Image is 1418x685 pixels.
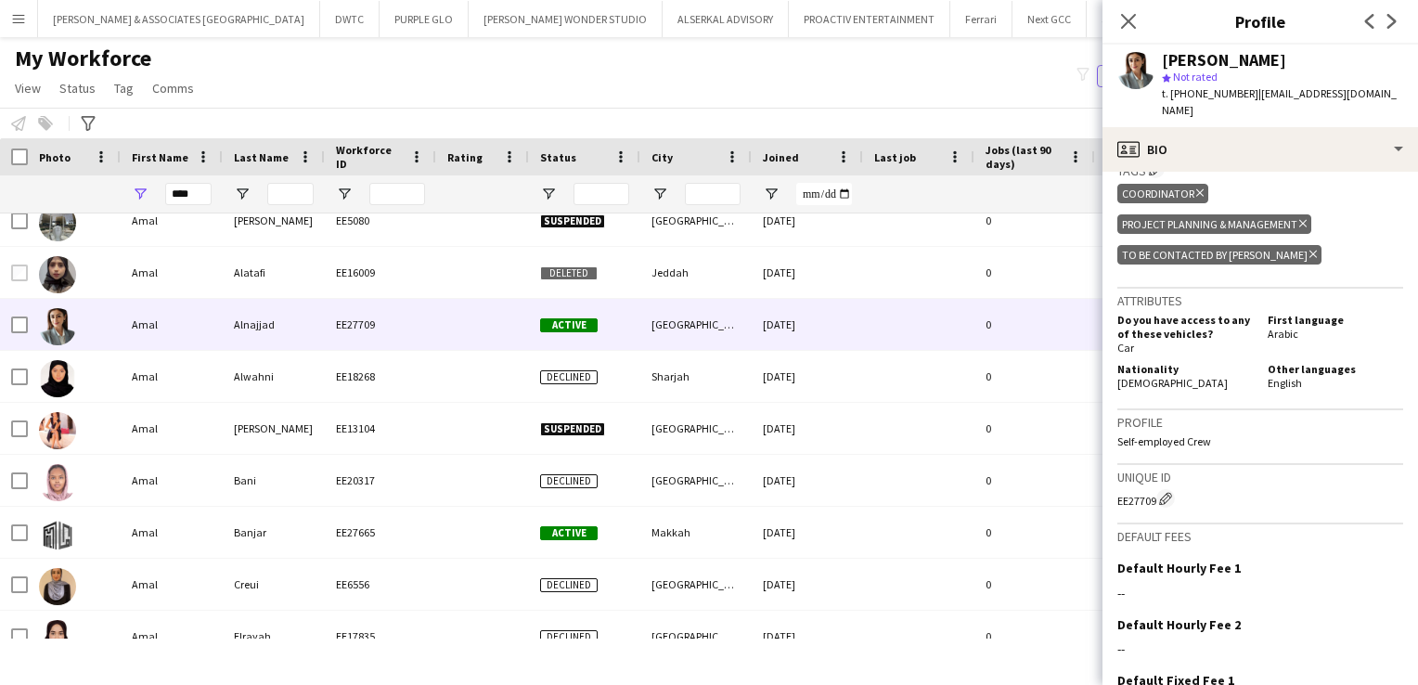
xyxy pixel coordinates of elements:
[325,507,436,558] div: EE27665
[1117,489,1403,508] div: EE27709
[223,611,325,662] div: Elrayah
[121,403,223,454] div: Amal
[223,247,325,298] div: Alatafi
[540,422,605,436] span: Suspended
[640,351,752,402] div: Sharjah
[1087,1,1176,37] button: JWI GLOBAL
[132,150,188,164] span: First Name
[121,611,223,662] div: Amal
[1117,640,1403,657] div: --
[640,195,752,246] div: [GEOGRAPHIC_DATA]
[325,299,436,350] div: EE27709
[1162,52,1286,69] div: [PERSON_NAME]
[540,214,605,228] span: Suspended
[540,474,598,488] span: Declined
[1117,434,1403,448] p: Self-employed Crew
[874,150,916,164] span: Last job
[763,186,780,202] button: Open Filter Menu
[77,112,99,135] app-action-btn: Advanced filters
[336,186,353,202] button: Open Filter Menu
[223,195,325,246] div: [PERSON_NAME]
[121,195,223,246] div: Amal
[752,507,863,558] div: [DATE]
[223,351,325,402] div: Alwahni
[974,247,1095,298] div: 0
[1117,414,1403,431] h3: Profile
[15,45,151,72] span: My Workforce
[950,1,1012,37] button: Ferrari
[39,516,76,553] img: Amal Banjar
[39,620,76,657] img: Amal Elrayah
[336,143,403,171] span: Workforce ID
[640,299,752,350] div: [GEOGRAPHIC_DATA]
[234,150,289,164] span: Last Name
[121,299,223,350] div: Amal
[789,1,950,37] button: PROACTIV ENTERTAINMENT
[986,143,1062,171] span: Jobs (last 90 days)
[974,351,1095,402] div: 0
[1117,292,1403,309] h3: Attributes
[39,568,76,605] img: Amal Creui
[469,1,663,37] button: [PERSON_NAME] WONDER STUDIO
[1162,86,1258,100] span: t. [PHONE_NUMBER]
[796,183,852,205] input: Joined Filter Input
[132,186,148,202] button: Open Filter Menu
[114,80,134,97] span: Tag
[1117,616,1241,633] h3: Default Hourly Fee 2
[640,559,752,610] div: [GEOGRAPHIC_DATA]
[1117,245,1321,265] div: To be Contacted By [PERSON_NAME]
[540,370,598,384] span: Declined
[39,150,71,164] span: Photo
[121,507,223,558] div: Amal
[663,1,789,37] button: ALSERKAL ADVISORY
[640,611,752,662] div: [GEOGRAPHIC_DATA]
[574,183,629,205] input: Status Filter Input
[325,611,436,662] div: EE17835
[1162,86,1397,117] span: | [EMAIL_ADDRESS][DOMAIN_NAME]
[369,183,425,205] input: Workforce ID Filter Input
[540,318,598,332] span: Active
[223,403,325,454] div: [PERSON_NAME]
[763,150,799,164] span: Joined
[540,150,576,164] span: Status
[1117,560,1241,576] h3: Default Hourly Fee 1
[1117,585,1403,601] div: --
[651,150,673,164] span: City
[752,195,863,246] div: [DATE]
[974,299,1095,350] div: 0
[52,76,103,100] a: Status
[223,455,325,506] div: Bani
[752,247,863,298] div: [DATE]
[145,76,201,100] a: Comms
[1268,376,1302,390] span: English
[540,186,557,202] button: Open Filter Menu
[223,507,325,558] div: Banjar
[752,559,863,610] div: [DATE]
[223,299,325,350] div: Alnajjad
[1102,127,1418,172] div: Bio
[152,80,194,97] span: Comms
[11,265,28,281] input: Row Selection is disabled for this row (unchecked)
[1117,214,1311,234] div: Project Planning & Management
[752,611,863,662] div: [DATE]
[320,1,380,37] button: DWTC
[974,559,1095,610] div: 0
[39,360,76,397] img: Amal Alwahni
[640,247,752,298] div: Jeddah
[1117,376,1228,390] span: [DEMOGRAPHIC_DATA]
[223,559,325,610] div: Creui
[640,507,752,558] div: Makkah
[325,195,436,246] div: EE5080
[540,266,598,280] span: Deleted
[540,526,598,540] span: Active
[1117,469,1403,485] h3: Unique ID
[121,455,223,506] div: Amal
[325,403,436,454] div: EE13104
[121,247,223,298] div: Amal
[165,183,212,205] input: First Name Filter Input
[1268,313,1403,327] h5: First language
[15,80,41,97] span: View
[234,186,251,202] button: Open Filter Menu
[1173,70,1218,84] span: Not rated
[1117,341,1134,355] span: Car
